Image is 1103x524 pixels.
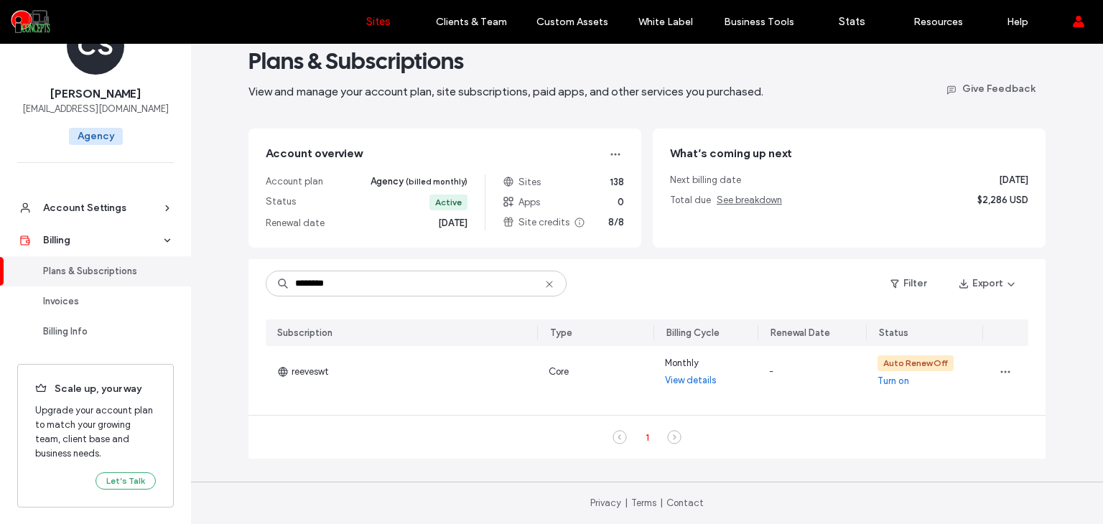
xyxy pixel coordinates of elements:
[999,173,1028,187] span: [DATE]
[266,216,325,230] span: Renewal date
[248,85,763,98] span: View and manage your account plan, site subscriptions, paid apps, and other services you purchased.
[32,10,62,23] span: Help
[610,175,624,190] span: 138
[625,497,628,508] span: |
[43,233,161,248] div: Billing
[618,195,624,210] span: 0
[266,146,362,163] span: Account overview
[436,16,507,28] label: Clients & Team
[590,497,621,508] a: Privacy
[35,382,156,398] span: Scale up, your way
[43,294,161,309] div: Invoices
[913,16,963,28] label: Resources
[608,215,624,230] span: 8/8
[43,324,161,339] div: Billing Info
[670,193,782,207] span: Total due
[724,16,794,28] label: Business Tools
[277,326,332,340] div: Subscription
[503,215,585,230] span: Site credits
[43,201,161,215] div: Account Settings
[43,264,161,279] div: Plans & Subscriptions
[638,429,656,446] div: 1
[660,497,663,508] span: |
[670,146,792,160] span: What’s coming up next
[503,195,540,210] span: Apps
[549,366,569,377] span: Core
[769,366,773,377] span: -
[22,102,169,116] span: [EMAIL_ADDRESS][DOMAIN_NAME]
[717,195,782,205] span: See breakdown
[638,16,693,28] label: White Label
[366,15,391,28] label: Sites
[876,272,941,295] button: Filter
[96,472,156,490] button: Let’s Talk
[550,326,572,340] div: Type
[934,77,1046,100] button: Give Feedback
[665,356,699,370] span: Monthly
[69,128,123,145] span: Agency
[665,373,717,388] a: View details
[266,174,323,189] span: Account plan
[406,177,467,187] span: (billed monthly)
[371,174,467,189] span: Agency
[977,193,1028,207] span: $2,286 USD
[883,357,948,370] div: Auto Renew Off
[839,15,865,28] label: Stats
[670,173,741,187] span: Next billing date
[878,374,909,388] a: Turn on
[248,47,464,75] span: Plans & Subscriptions
[666,326,720,340] div: Billing Cycle
[879,326,908,340] div: Status
[35,403,156,461] span: Upgrade your account plan to match your growing team, client base and business needs.
[266,195,296,210] span: Status
[1007,16,1028,28] label: Help
[67,17,124,75] div: CS
[631,497,656,508] a: Terms
[277,365,329,379] span: reeveswt
[946,272,1028,295] button: Export
[50,86,141,102] span: [PERSON_NAME]
[536,16,608,28] label: Custom Assets
[435,196,462,209] div: Active
[771,326,830,340] div: Renewal Date
[438,216,467,230] span: [DATE]
[666,497,704,508] a: Contact
[503,175,541,190] span: Sites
